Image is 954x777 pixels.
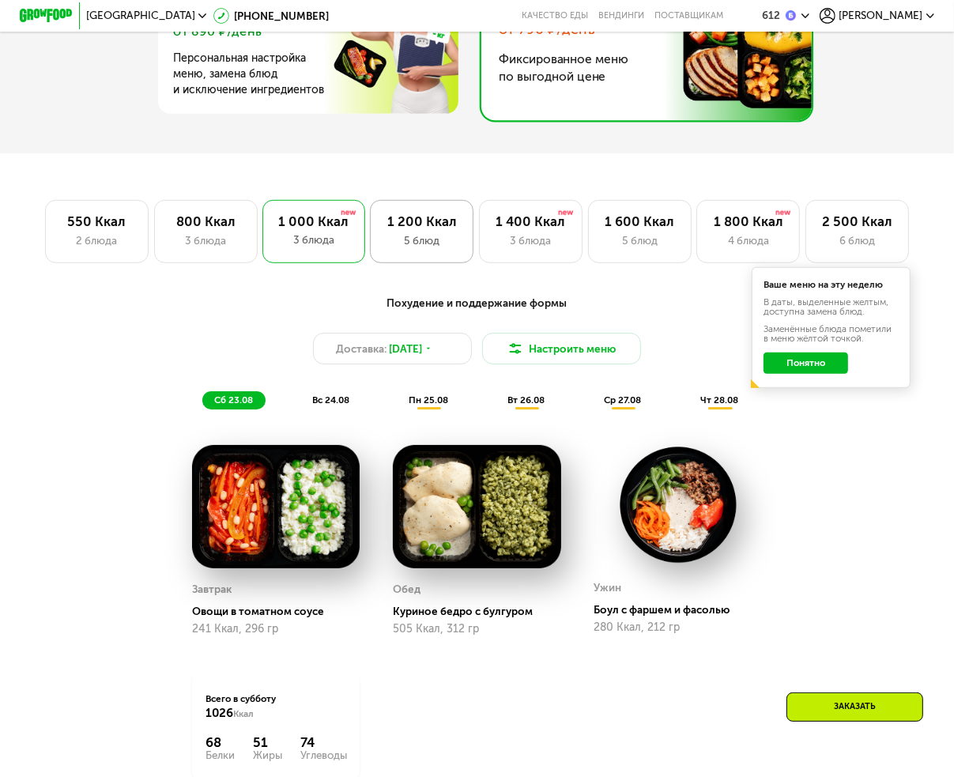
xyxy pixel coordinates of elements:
[762,10,780,21] div: 612
[602,213,677,229] div: 1 600 Ккал
[493,213,568,229] div: 1 400 Ккал
[764,353,849,374] button: Понятно
[654,10,723,21] div: поставщикам
[206,706,233,720] span: 1026
[300,734,347,750] div: 74
[276,213,352,229] div: 1 000 Ккал
[711,232,786,248] div: 4 блюда
[602,232,677,248] div: 5 блюд
[594,603,773,617] div: Боул с фаршем и фасолью
[786,692,923,722] div: Заказать
[389,341,422,356] span: [DATE]
[214,394,253,405] span: сб 23.08
[300,750,347,760] div: Углеводы
[85,295,869,311] div: Похудение и поддержание формы
[764,298,899,316] div: В даты, выделенные желтым, доступна замена блюд.
[59,213,134,229] div: 550 Ккал
[393,579,420,599] div: Обед
[168,232,243,248] div: 3 блюда
[393,605,571,618] div: Куриное бедро с булгуром
[253,750,282,760] div: Жиры
[192,579,232,599] div: Завтрак
[482,333,641,364] button: Настроить меню
[409,394,448,405] span: пн 25.08
[701,394,739,405] span: чт 28.08
[820,232,895,248] div: 6 блюд
[336,341,387,356] span: Доставка:
[764,281,899,290] div: Ваше меню на эту неделю
[276,232,352,247] div: 3 блюда
[507,394,545,405] span: вт 26.08
[253,734,282,750] div: 51
[168,213,243,229] div: 800 Ккал
[206,750,235,760] div: Белки
[393,623,560,636] div: 505 Ккал, 312 гр
[233,708,254,719] span: Ккал
[594,621,762,634] div: 280 Ккал, 212 гр
[820,213,895,229] div: 2 500 Ккал
[764,325,899,343] div: Заменённые блюда пометили в меню жёлтой точкой.
[839,10,923,21] span: [PERSON_NAME]
[604,394,641,405] span: ср 27.08
[192,623,360,636] div: 241 Ккал, 296 гр
[213,8,330,24] a: [PHONE_NUMBER]
[598,10,644,21] a: Вендинги
[59,232,134,248] div: 2 блюда
[86,10,195,21] span: [GEOGRAPHIC_DATA]
[206,692,347,722] div: Всего в субботу
[594,578,622,598] div: Ужин
[711,213,786,229] div: 1 800 Ккал
[493,232,568,248] div: 3 блюда
[384,232,459,248] div: 5 блюд
[192,605,371,618] div: Овощи в томатном соусе
[312,394,349,405] span: вс 24.08
[206,734,235,750] div: 68
[384,213,459,229] div: 1 200 Ккал
[522,10,588,21] a: Качество еды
